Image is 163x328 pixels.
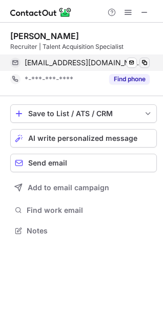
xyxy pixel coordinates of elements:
button: Send email [10,154,157,172]
div: Recruiter | Talent Acquisition Specialist [10,42,157,51]
span: [EMAIL_ADDRESS][DOMAIN_NAME] [25,58,142,67]
span: Add to email campaign [28,184,109,192]
div: [PERSON_NAME] [10,31,79,41]
button: Reveal Button [109,74,150,84]
span: AI write personalized message [28,134,137,142]
span: Notes [27,226,153,235]
button: AI write personalized message [10,129,157,148]
button: Add to email campaign [10,178,157,197]
button: save-profile-one-click [10,104,157,123]
button: Find work email [10,203,157,217]
span: Find work email [27,206,153,215]
span: Send email [28,159,67,167]
div: Save to List / ATS / CRM [28,110,139,118]
button: Notes [10,224,157,238]
img: ContactOut v5.3.10 [10,6,72,19]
